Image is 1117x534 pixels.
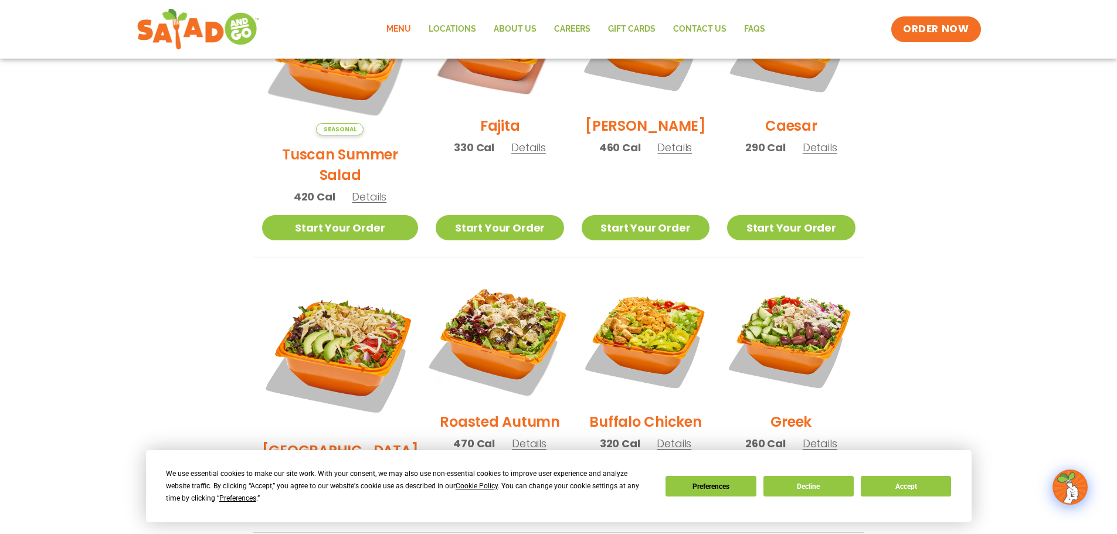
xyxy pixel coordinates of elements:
a: GIFT CARDS [599,16,664,43]
a: FAQs [735,16,774,43]
a: About Us [485,16,545,43]
span: Details [512,436,546,451]
span: 260 Cal [745,436,786,451]
span: Details [803,436,837,451]
img: new-SAG-logo-768×292 [137,6,260,53]
div: Cookie Consent Prompt [146,450,972,522]
button: Decline [763,476,854,496]
h2: Buffalo Chicken [589,411,701,432]
h2: [GEOGRAPHIC_DATA] [262,440,419,461]
span: 420 Cal [294,189,335,205]
span: 290 Cal [745,140,786,155]
h2: Greek [770,411,812,432]
span: Seasonal [316,123,364,135]
h2: Caesar [765,115,817,136]
a: Menu [378,16,420,43]
span: Details [352,189,386,204]
span: 320 Cal [600,436,640,451]
span: 460 Cal [599,140,641,155]
h2: Roasted Autumn [440,411,560,432]
h2: Tuscan Summer Salad [262,144,419,185]
span: 330 Cal [454,140,494,155]
img: Product photo for Buffalo Chicken Salad [582,275,709,403]
span: Details [511,140,546,155]
span: Details [803,140,837,155]
span: Details [657,436,691,451]
a: Careers [545,16,599,43]
button: Preferences [666,476,756,496]
span: Cookie Policy [456,482,498,490]
a: Locations [420,16,485,43]
span: ORDER NOW [903,22,969,36]
a: Start Your Order [436,215,563,240]
nav: Menu [378,16,774,43]
img: Product photo for BBQ Ranch Salad [262,275,419,431]
h2: [PERSON_NAME] [585,115,706,136]
a: ORDER NOW [891,16,980,42]
img: Product photo for Roasted Autumn Salad [425,264,575,414]
a: Start Your Order [582,215,709,240]
span: Details [657,140,692,155]
a: Start Your Order [262,215,419,240]
span: Preferences [219,494,256,502]
a: Start Your Order [727,215,855,240]
div: We use essential cookies to make our site work. With your consent, we may also use non-essential ... [166,468,651,505]
img: Product photo for Greek Salad [727,275,855,403]
button: Accept [861,476,951,496]
img: wpChatIcon [1054,471,1087,504]
span: 470 Cal [453,436,495,451]
h2: Fajita [480,115,520,136]
a: Contact Us [664,16,735,43]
